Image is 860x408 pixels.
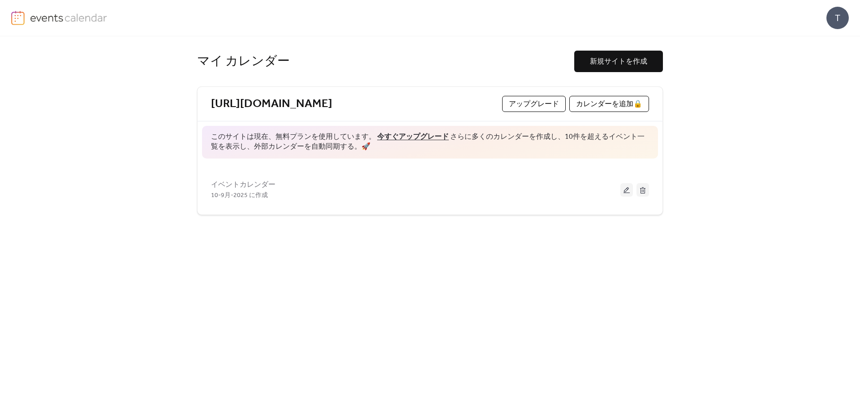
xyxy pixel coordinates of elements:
a: 今すぐアップグレード [377,130,449,144]
span: このサイトは現在、無料プランを使用しています。 さらに多くのカレンダーを作成し、10件を超えるイベント一覧を表示し、外部カレンダーを自動同期する。 🚀 [211,132,649,152]
button: アップグレード [502,96,566,112]
div: マイ カレンダー [197,54,574,69]
button: 新規サイトを作成 [574,51,663,72]
div: T [826,7,849,29]
span: イベントカレンダー [211,180,275,190]
span: 10-9月-2025 に作成 [211,190,268,201]
img: logo [11,11,25,25]
span: アップグレード [509,99,559,110]
a: イベントカレンダー [211,182,275,187]
span: 新規サイトを作成 [590,56,647,67]
img: logo-type [30,11,107,24]
a: [URL][DOMAIN_NAME] [211,97,332,112]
